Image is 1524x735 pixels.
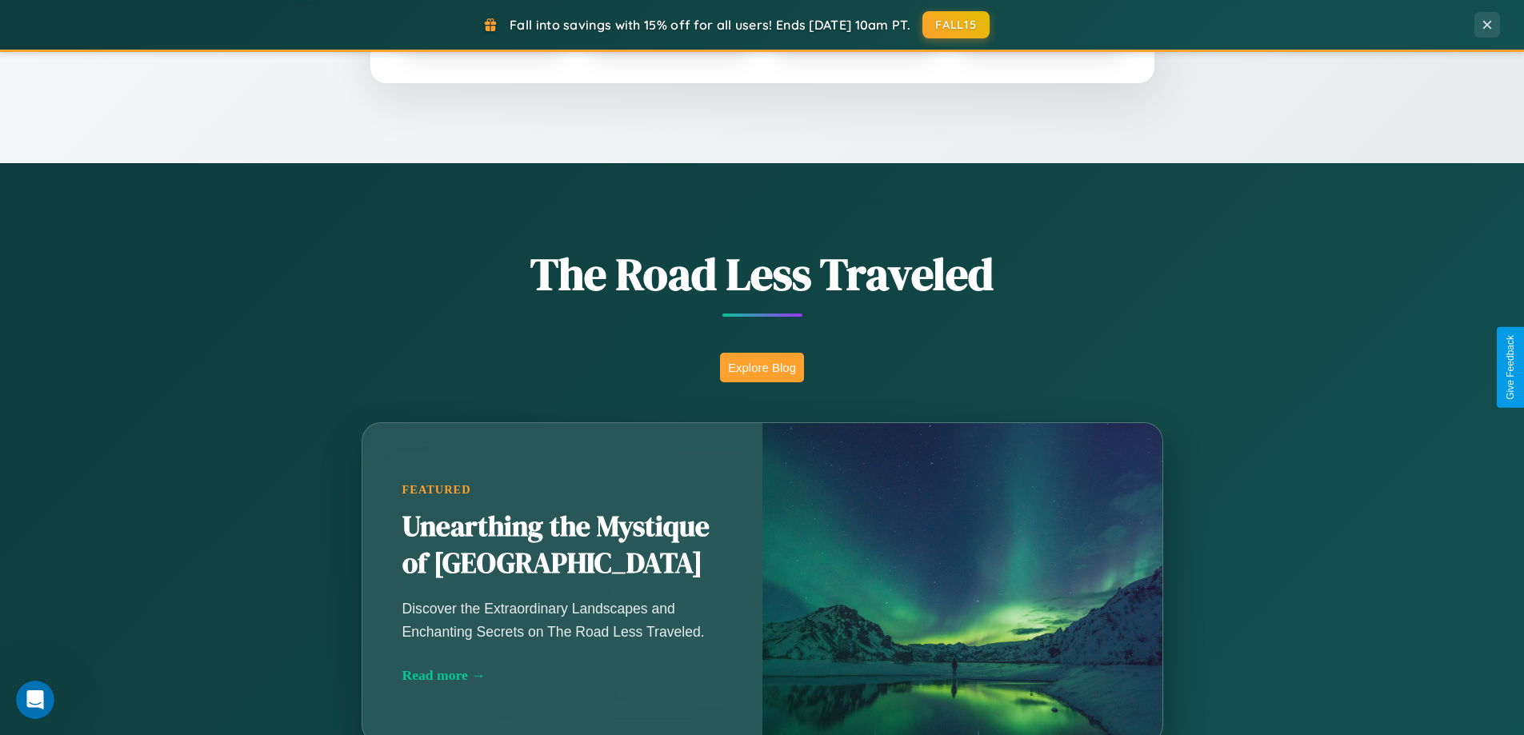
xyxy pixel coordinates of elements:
div: Give Feedback [1505,335,1516,400]
div: Read more → [402,667,722,684]
span: Fall into savings with 15% off for all users! Ends [DATE] 10am PT. [510,17,910,33]
h2: Unearthing the Mystique of [GEOGRAPHIC_DATA] [402,509,722,582]
div: Featured [402,483,722,497]
iframe: Intercom live chat [16,681,54,719]
p: Discover the Extraordinary Landscapes and Enchanting Secrets on The Road Less Traveled. [402,597,722,642]
button: Explore Blog [720,353,804,382]
button: FALL15 [922,11,990,38]
h1: The Road Less Traveled [282,243,1242,305]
